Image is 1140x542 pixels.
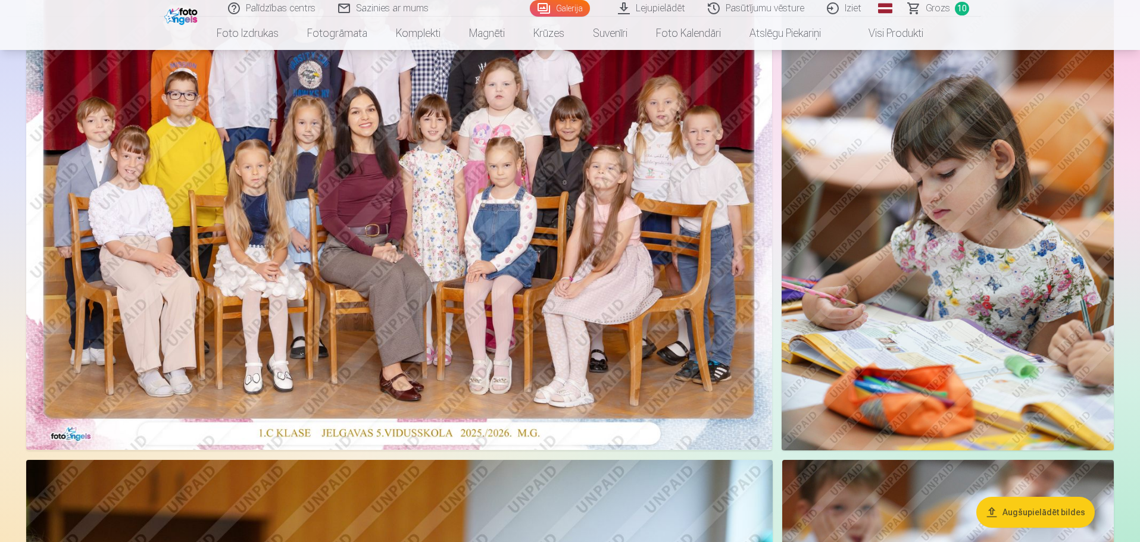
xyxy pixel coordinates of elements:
[955,2,969,15] span: 10
[926,1,950,15] span: Grozs
[835,17,938,50] a: Visi produkti
[164,5,201,25] img: /fa1
[202,17,293,50] a: Foto izdrukas
[976,497,1095,528] button: Augšupielādēt bildes
[642,17,735,50] a: Foto kalendāri
[293,17,382,50] a: Fotogrāmata
[579,17,642,50] a: Suvenīri
[735,17,835,50] a: Atslēgu piekariņi
[455,17,519,50] a: Magnēti
[382,17,455,50] a: Komplekti
[519,17,579,50] a: Krūzes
